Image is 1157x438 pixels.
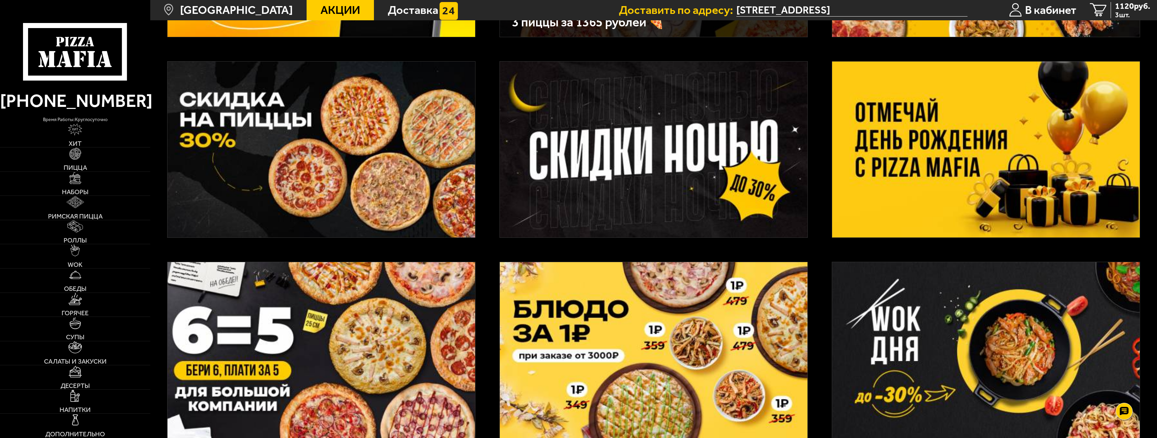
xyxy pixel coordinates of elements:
[62,189,89,195] span: Наборы
[45,431,105,437] span: Дополнительно
[736,4,968,17] span: Дальневосточный проспект, 74
[44,358,107,365] span: Салаты и закуски
[736,4,968,17] input: Ваш адрес доставки
[64,285,87,292] span: Обеды
[1115,2,1150,10] span: 1120 руб.
[60,407,91,413] span: Напитки
[69,140,82,147] span: Хит
[64,164,87,171] span: Пицца
[512,16,796,28] h3: 3 пиццы за 1365 рублей 🍕
[619,4,736,16] span: Доставить по адресу:
[48,213,103,220] span: Римская пицца
[1115,11,1150,18] span: 3 шт.
[388,4,438,16] span: Доставка
[61,383,90,389] span: Десерты
[64,237,87,244] span: Роллы
[320,4,360,16] span: Акции
[180,4,293,16] span: [GEOGRAPHIC_DATA]
[66,334,85,340] span: Супы
[62,310,89,316] span: Горячее
[440,2,458,20] img: 15daf4d41897b9f0e9f617042186c801.svg
[68,261,83,268] span: WOK
[1025,4,1076,16] span: В кабинет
